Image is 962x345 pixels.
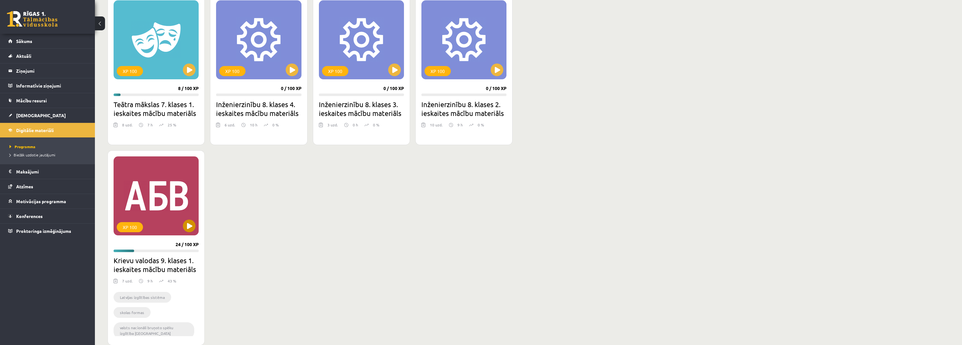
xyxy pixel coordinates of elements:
[8,194,87,209] a: Motivācijas programma
[225,122,235,131] div: 6 uzd.
[8,224,87,238] a: Proktoringa izmēģinājums
[9,144,89,149] a: Programma
[319,100,404,118] h2: Inženierzinību 8. klases 3. ieskaites mācību materiāls
[272,122,279,128] p: 0 %
[430,122,443,131] div: 10 uzd.
[421,100,506,118] h2: Inženierzinību 8. klases 2. ieskaites mācību materiāls
[250,122,258,128] p: 10 h
[373,122,379,128] p: 0 %
[8,123,87,137] a: Digitālie materiāli
[147,122,153,128] p: 7 h
[8,164,87,179] a: Maksājumi
[216,100,301,118] h2: Inženierzinību 8. klases 4. ieskaites mācību materiāls
[168,278,176,284] p: 43 %
[114,256,199,274] h2: Krievu valodas 9. klases 1. ieskaites mācību materiāls
[16,38,32,44] span: Sākums
[16,112,66,118] span: [DEMOGRAPHIC_DATA]
[16,184,33,189] span: Atzīmes
[16,228,71,234] span: Proktoringa izmēģinājums
[8,78,87,93] a: Informatīvie ziņojumi
[8,49,87,63] a: Aktuāli
[8,34,87,48] a: Sākums
[9,152,89,158] a: Biežāk uzdotie jautājumi
[117,222,143,232] div: XP 100
[114,100,199,118] h2: Teātra mākslas 7. klases 1. ieskaites mācību materiāls
[8,108,87,123] a: [DEMOGRAPHIC_DATA]
[16,127,54,133] span: Digitālie materiāli
[219,66,245,76] div: XP 100
[425,66,451,76] div: XP 100
[114,292,171,303] li: Latvijas izglītības sistēma
[122,122,133,131] div: 8 uzd.
[147,278,153,284] p: 9 h
[9,144,35,149] span: Programma
[457,122,463,128] p: 9 h
[16,78,87,93] legend: Informatīvie ziņojumi
[114,307,151,318] li: skolas formas
[327,122,338,131] div: 3 uzd.
[353,122,358,128] p: 0 h
[16,64,87,78] legend: Ziņojumi
[8,93,87,108] a: Mācību resursi
[16,213,43,219] span: Konferences
[114,322,194,339] li: valsts nacionāli bruņoto spēku izglītība [GEOGRAPHIC_DATA]
[8,64,87,78] a: Ziņojumi
[322,66,348,76] div: XP 100
[8,179,87,194] a: Atzīmes
[16,164,87,179] legend: Maksājumi
[16,198,66,204] span: Motivācijas programma
[16,53,31,59] span: Aktuāli
[478,122,484,128] p: 0 %
[8,209,87,223] a: Konferences
[117,66,143,76] div: XP 100
[7,11,58,27] a: Rīgas 1. Tālmācības vidusskola
[16,98,47,103] span: Mācību resursi
[122,278,133,287] div: 7 uzd.
[168,122,176,128] p: 25 %
[9,152,55,157] span: Biežāk uzdotie jautājumi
